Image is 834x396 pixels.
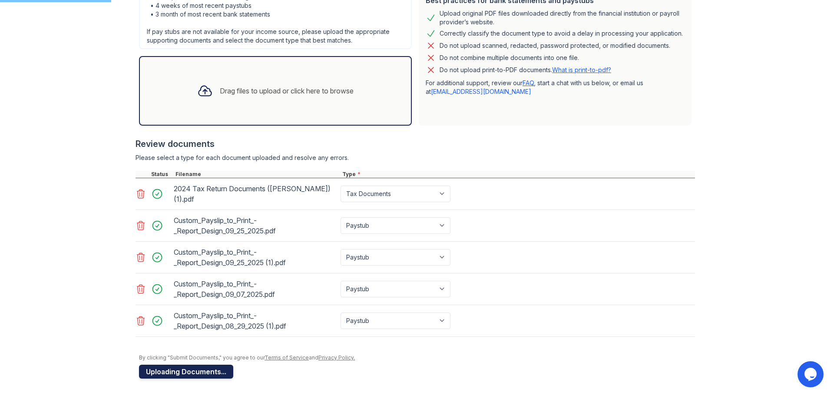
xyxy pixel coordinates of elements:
[426,79,685,96] p: For additional support, review our , start a chat with us below, or email us at
[440,28,683,39] div: Correctly classify the document type to avoid a delay in processing your application.
[265,354,309,361] a: Terms of Service
[136,138,695,150] div: Review documents
[174,213,337,238] div: Custom_Payslip_to_Print_-_Report_Design_09_25_2025.pdf
[440,40,670,51] div: Do not upload scanned, redacted, password protected, or modified documents.
[139,365,233,379] button: Uploading Documents...
[149,171,174,178] div: Status
[139,354,695,361] div: By clicking "Submit Documents," you agree to our and
[318,354,355,361] a: Privacy Policy.
[174,245,337,270] div: Custom_Payslip_to_Print_-_Report_Design_09_25_2025 (1).pdf
[220,86,354,96] div: Drag files to upload or click here to browse
[798,361,825,387] iframe: chat widget
[174,277,337,301] div: Custom_Payslip_to_Print_-_Report_Design_09_07_2025.pdf
[552,66,611,73] a: What is print-to-pdf?
[440,66,611,74] p: Do not upload print-to-PDF documents.
[440,53,579,63] div: Do not combine multiple documents into one file.
[174,171,341,178] div: Filename
[341,171,695,178] div: Type
[174,182,337,206] div: 2024 Tax Return Documents ([PERSON_NAME]) (1).pdf
[174,309,337,333] div: Custom_Payslip_to_Print_-_Report_Design_08_29_2025 (1).pdf
[440,9,685,27] div: Upload original PDF files downloaded directly from the financial institution or payroll provider’...
[523,79,534,87] a: FAQ
[136,153,695,162] div: Please select a type for each document uploaded and resolve any errors.
[431,88,531,95] a: [EMAIL_ADDRESS][DOMAIN_NAME]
